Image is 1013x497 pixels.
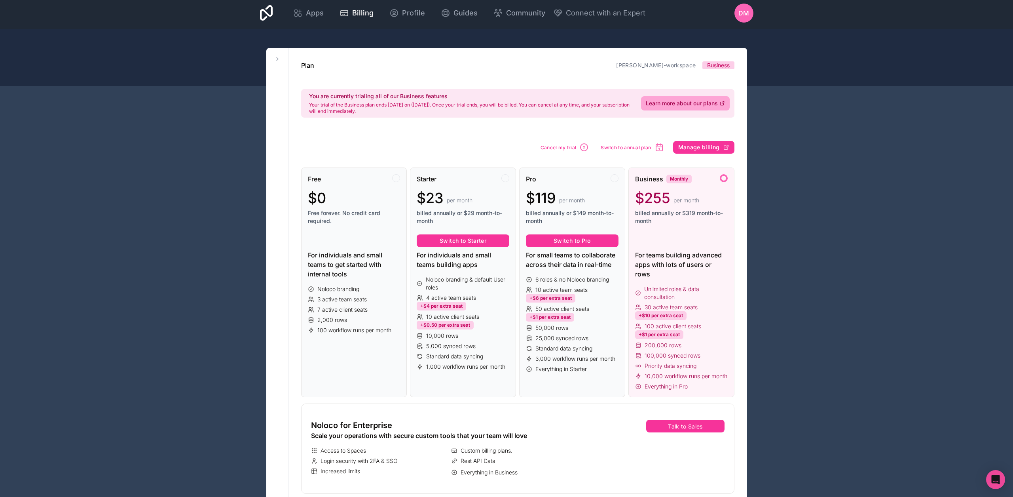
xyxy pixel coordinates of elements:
span: Standard data syncing [535,345,592,352]
a: [PERSON_NAME]-workspace [616,62,696,69]
span: Rest API Data [461,457,495,465]
div: +$10 per extra seat [635,311,687,320]
span: Priority data syncing [645,362,696,370]
span: Apps [306,8,324,19]
span: Login security with 2FA & SSO [321,457,398,465]
span: 3,000 workflow runs per month [535,355,615,363]
span: Learn more about our plans [646,99,718,107]
span: 1,000 workflow runs per month [426,363,505,371]
span: 10 active team seats [535,286,588,294]
span: Unlimited roles & data consultation [644,285,727,301]
span: Noloco branding [317,285,359,293]
span: 25,000 synced rows [535,334,588,342]
span: Manage billing [678,144,720,151]
span: Business [635,174,663,184]
div: +$1 per extra seat [526,313,574,322]
span: Starter [417,174,436,184]
span: 4 active team seats [426,294,476,302]
span: 30 active team seats [645,303,698,311]
button: Cancel my trial [538,140,592,155]
span: per month [447,196,472,204]
span: Free [308,174,321,184]
span: Access to Spaces [321,447,366,455]
div: For small teams to collaborate across their data in real-time [526,250,618,269]
span: Everything in Business [461,468,518,476]
div: For individuals and small teams to get started with internal tools [308,250,400,279]
button: Connect with an Expert [553,8,645,19]
h2: You are currently trialing all of our Business features [309,92,632,100]
span: $0 [308,190,326,206]
span: 2,000 rows [317,316,347,324]
span: Free forever. No credit card required. [308,209,400,225]
button: Switch to Starter [417,234,509,247]
span: 100,000 synced rows [645,352,700,360]
span: 10 active client seats [426,313,479,321]
span: 10,000 rows [426,332,458,340]
span: Cancel my trial [541,145,577,150]
span: 100 workflow runs per month [317,326,391,334]
a: Learn more about our plans [641,96,730,110]
span: $119 [526,190,556,206]
span: Noloco for Enterprise [311,420,392,431]
span: billed annually or $319 month-to-month [635,209,728,225]
span: billed annually or $149 month-to-month [526,209,618,225]
span: Increased limits [321,467,360,475]
a: Community [487,4,552,22]
span: 50,000 rows [535,324,568,332]
h1: Plan [301,61,314,70]
span: Connect with an Expert [566,8,645,19]
p: Your trial of the Business plan ends [DATE] on ([DATE]). Once your trial ends, you will be billed... [309,102,632,114]
span: 7 active client seats [317,306,368,314]
span: Standard data syncing [426,352,483,360]
div: +$4 per extra seat [417,302,466,310]
span: Everything in Starter [535,365,587,373]
span: Pro [526,174,536,184]
span: $23 [417,190,444,206]
button: Manage billing [673,141,734,154]
button: Talk to Sales [646,420,724,432]
span: 50 active client seats [535,305,589,313]
span: Custom billing plans. [461,447,512,455]
span: 5,000 synced rows [426,342,476,350]
span: Everything in Pro [645,383,688,390]
span: DM [738,8,749,18]
a: Profile [383,4,431,22]
span: 3 active team seats [317,295,367,303]
span: Profile [402,8,425,19]
span: Billing [352,8,374,19]
span: per month [559,196,585,204]
div: For teams building advanced apps with lots of users or rows [635,250,728,279]
div: Scale your operations with secure custom tools that your team will love [311,431,588,440]
div: Monthly [666,175,692,183]
div: +$0.50 per extra seat [417,321,474,329]
div: +$1 per extra seat [635,330,683,339]
span: Community [506,8,545,19]
span: Noloco branding & default User roles [426,276,509,291]
span: 100 active client seats [645,322,701,330]
span: Guides [453,8,478,19]
button: Switch to annual plan [598,140,666,155]
span: $255 [635,190,670,206]
a: Guides [434,4,484,22]
span: Switch to annual plan [601,145,651,150]
span: 6 roles & no Noloco branding [535,276,609,284]
span: 10,000 workflow runs per month [645,372,727,380]
span: Business [707,61,730,69]
a: Billing [333,4,380,22]
a: Apps [287,4,330,22]
div: Open Intercom Messenger [986,470,1005,489]
span: 200,000 rows [645,341,681,349]
span: billed annually or $29 month-to-month [417,209,509,225]
div: For individuals and small teams building apps [417,250,509,269]
div: +$6 per extra seat [526,294,575,303]
span: per month [673,196,699,204]
button: Switch to Pro [526,234,618,247]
